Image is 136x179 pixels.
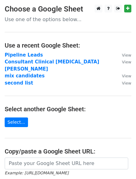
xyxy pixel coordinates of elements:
a: View [116,73,131,79]
h4: Copy/paste a Google Sheet URL: [5,148,131,155]
a: View [116,52,131,58]
small: View [122,53,131,57]
a: View [116,59,131,65]
a: Pipeline Leads [5,52,43,58]
small: Example: [URL][DOMAIN_NAME] [5,171,68,175]
h3: Choose a Google Sheet [5,5,131,14]
iframe: Chat Widget [105,149,136,179]
input: Paste your Google Sheet URL here [5,158,128,169]
a: mix candidates [5,73,45,79]
small: View [122,81,131,85]
a: Consultant Clinical [MEDICAL_DATA] [PERSON_NAME] [5,59,99,72]
a: Select... [5,117,28,127]
h4: Select another Google Sheet: [5,105,131,113]
p: Use one of the options below... [5,16,131,23]
small: View [122,74,131,78]
small: View [122,60,131,64]
a: View [116,80,131,86]
a: second list [5,80,33,86]
h4: Use a recent Google Sheet: [5,42,131,49]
